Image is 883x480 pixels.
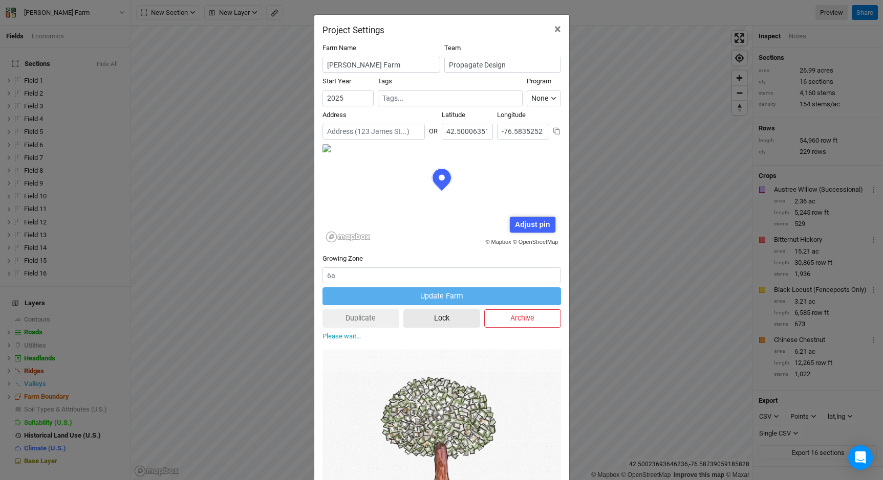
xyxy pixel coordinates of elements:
[322,287,561,305] button: Update Farm
[322,254,363,263] label: Growing Zone
[552,127,561,135] button: Copy
[546,15,569,43] button: Close
[322,90,374,106] input: Start Year
[444,43,461,53] label: Team
[527,90,561,106] button: None
[484,309,561,327] button: Archive
[554,22,561,36] span: ×
[322,25,384,35] h2: Project Settings
[531,93,548,104] div: None
[497,110,526,120] label: Longitude
[527,77,551,86] label: Program
[497,124,548,140] input: Longitude
[444,57,561,73] input: Propagate Design
[322,110,347,120] label: Address
[848,445,873,470] div: Open Intercom Messenger
[322,124,425,140] input: Address (123 James St...)
[322,267,561,283] input: 6a
[510,217,555,233] div: Adjust pin
[442,110,465,120] label: Latitude
[322,309,399,327] button: Duplicate
[322,43,356,53] label: Farm Name
[429,119,438,136] div: OR
[378,77,392,86] label: Tags
[513,239,558,245] a: © OpenStreetMap
[322,332,561,341] p: Please wait...
[485,239,511,245] a: © Mapbox
[382,93,519,104] input: Tags...
[442,124,493,140] input: Latitude
[322,77,351,86] label: Start Year
[322,57,440,73] input: Project/Farm Name
[326,231,371,243] a: Mapbox logo
[403,309,480,327] button: Lock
